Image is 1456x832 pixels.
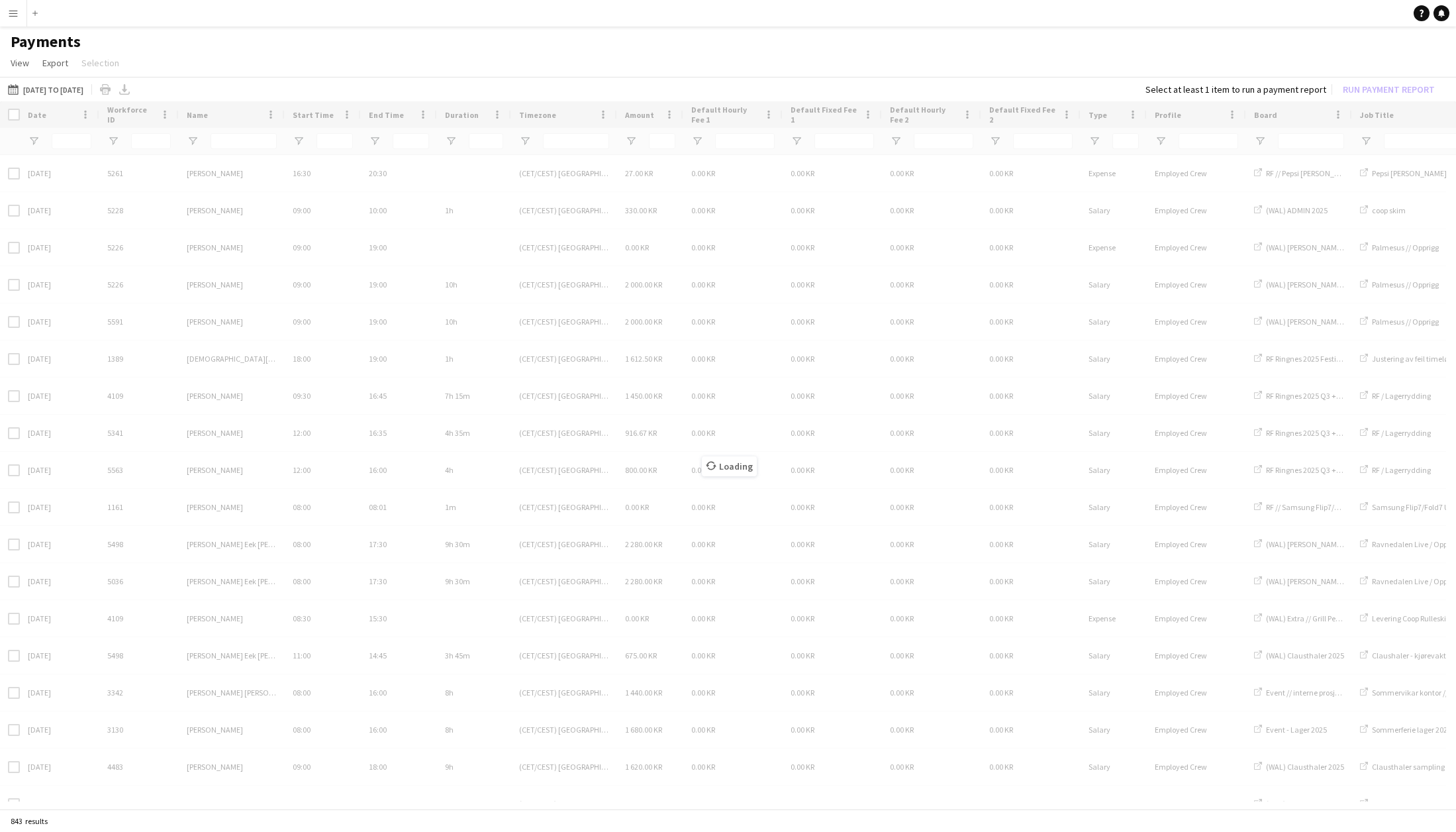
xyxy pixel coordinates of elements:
button: [DATE] to [DATE] [5,81,86,97]
a: Export [37,54,73,72]
a: View [5,54,34,72]
span: Loading [702,456,757,476]
div: Select at least 1 item to run a payment report [1145,83,1326,95]
span: View [11,57,29,69]
span: Export [42,57,68,69]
